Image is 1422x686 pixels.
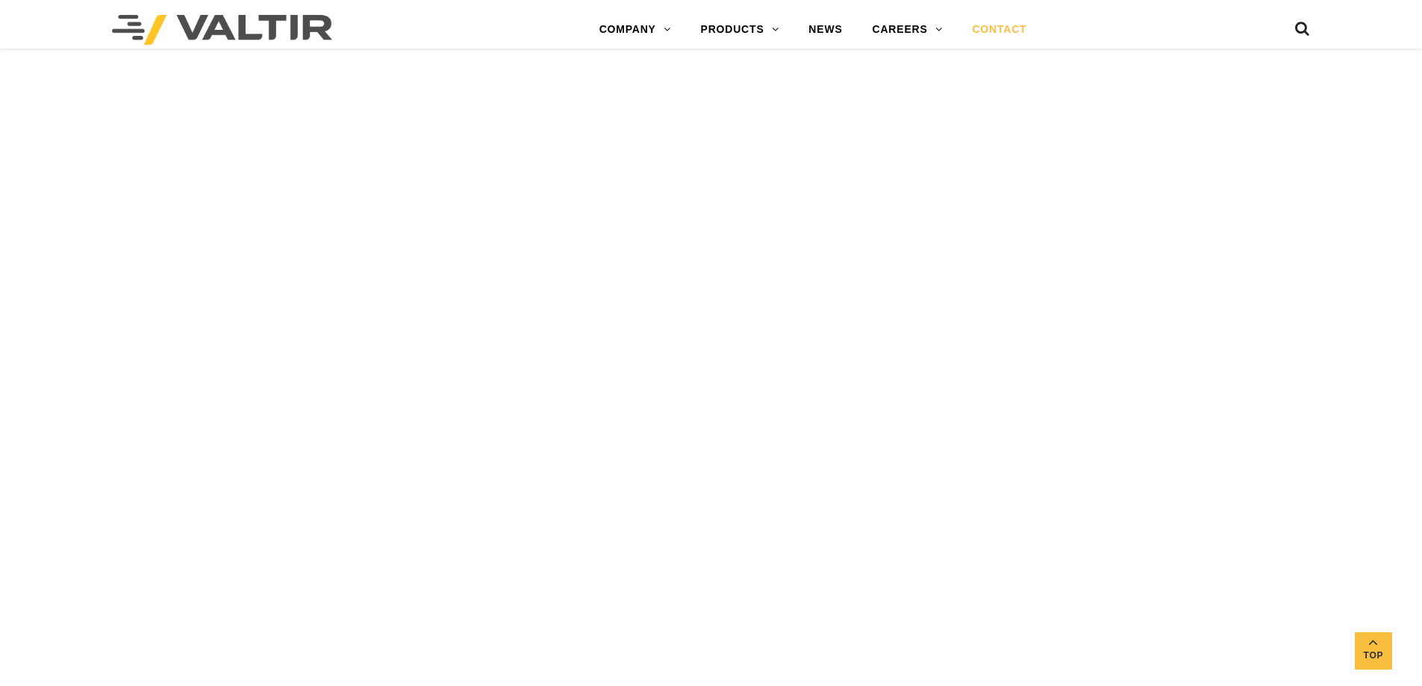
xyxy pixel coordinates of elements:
[1355,632,1392,670] a: Top
[584,15,686,45] a: COMPANY
[686,15,794,45] a: PRODUCTS
[1355,647,1392,664] span: Top
[957,15,1041,45] a: CONTACT
[858,15,958,45] a: CAREERS
[793,15,857,45] a: NEWS
[112,15,332,45] img: Valtir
